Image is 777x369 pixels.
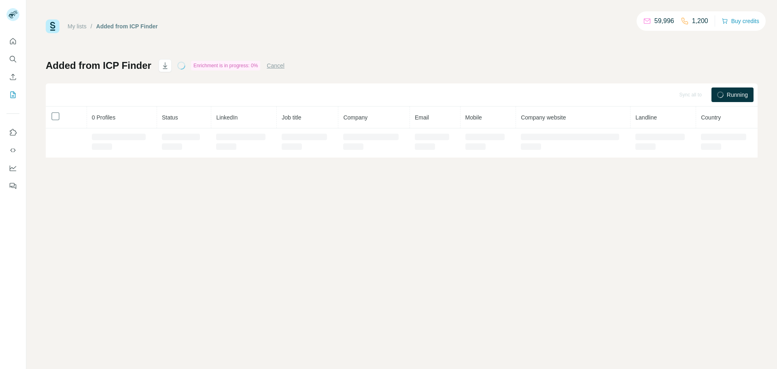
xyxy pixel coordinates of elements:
li: / [91,22,92,30]
span: LinkedIn [216,114,238,121]
span: Company [343,114,367,121]
span: Email [415,114,429,121]
span: Status [162,114,178,121]
span: 0 Profiles [92,114,115,121]
span: Job title [282,114,301,121]
span: Running [727,91,748,99]
span: Landline [635,114,657,121]
button: Enrich CSV [6,70,19,84]
button: Feedback [6,179,19,193]
div: Enrichment is in progress: 0% [191,61,260,70]
a: My lists [68,23,87,30]
button: Use Surfe API [6,143,19,158]
button: Dashboard [6,161,19,175]
p: 59,996 [654,16,674,26]
span: Mobile [465,114,482,121]
img: Surfe Logo [46,19,59,33]
div: Added from ICP Finder [96,22,158,30]
button: Quick start [6,34,19,49]
p: 1,200 [692,16,708,26]
button: Cancel [267,62,284,70]
button: Use Surfe on LinkedIn [6,125,19,140]
button: Search [6,52,19,66]
span: Country [701,114,721,121]
button: Buy credits [722,15,759,27]
button: My lists [6,87,19,102]
h1: Added from ICP Finder [46,59,151,72]
span: Company website [521,114,566,121]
